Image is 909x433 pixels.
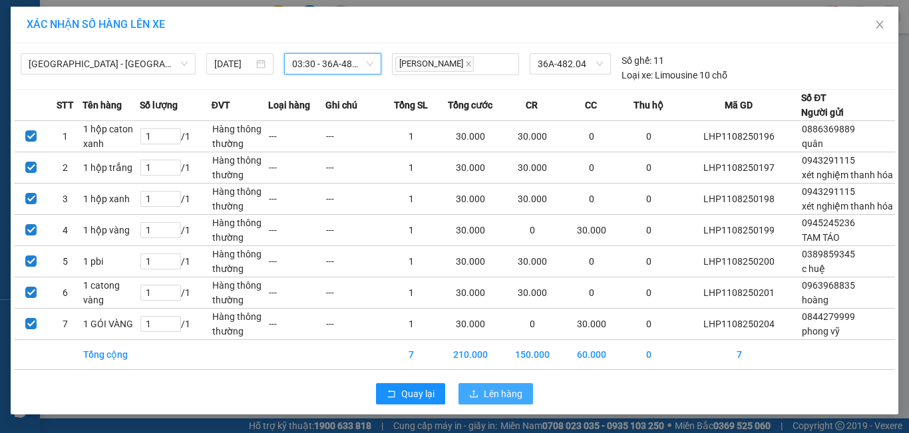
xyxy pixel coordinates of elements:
[563,277,620,309] td: 0
[140,184,212,215] td: / 1
[268,152,325,184] td: ---
[394,98,428,112] span: Tổng SL
[268,98,310,112] span: Loại hàng
[802,295,828,305] span: hoàng
[268,277,325,309] td: ---
[140,215,212,246] td: / 1
[140,98,178,112] span: Số lượng
[440,246,502,277] td: 30.000
[802,186,855,197] span: 0943291115
[563,184,620,215] td: 0
[501,152,563,184] td: 30.000
[501,246,563,277] td: 30.000
[166,230,180,237] span: Decrease Value
[802,124,855,134] span: 0886369889
[383,309,440,340] td: 1
[212,215,269,246] td: Hàng thông thường
[292,54,374,74] span: 03:30 - 36A-482.04
[83,152,140,184] td: 1 hộp trắng
[83,215,140,246] td: 1 hộp vàng
[563,215,620,246] td: 30.000
[170,223,178,231] span: up
[383,184,440,215] td: 1
[802,170,893,180] span: xét nghiệm thanh hóa
[622,68,653,82] span: Loại xe:
[212,246,269,277] td: Hàng thông thường
[465,61,472,67] span: close
[48,152,82,184] td: 2
[677,152,801,184] td: LHP1108250197
[622,53,664,68] div: 11
[440,121,502,152] td: 30.000
[395,57,474,72] span: [PERSON_NAME]
[563,121,620,152] td: 0
[83,246,140,277] td: 1 pbi
[170,199,178,207] span: down
[166,160,180,168] span: Increase Value
[166,293,180,300] span: Decrease Value
[501,121,563,152] td: 30.000
[48,246,82,277] td: 5
[325,309,383,340] td: ---
[166,223,180,230] span: Increase Value
[526,98,538,112] span: CR
[620,309,677,340] td: 0
[861,7,898,44] button: Close
[83,277,140,309] td: 1 catong vàng
[383,152,440,184] td: 1
[140,277,212,309] td: / 1
[802,155,855,166] span: 0943291115
[325,121,383,152] td: ---
[140,121,212,152] td: / 1
[563,152,620,184] td: 0
[387,389,396,400] span: rollback
[484,386,522,401] span: Lên hàng
[501,309,563,340] td: 0
[170,130,178,138] span: up
[48,277,82,309] td: 6
[801,90,844,120] div: Số ĐT Người gửi
[620,121,677,152] td: 0
[458,383,533,404] button: uploadLên hàng
[620,340,677,370] td: 0
[440,340,502,370] td: 210.000
[212,184,269,215] td: Hàng thông thường
[325,277,383,309] td: ---
[802,138,823,149] span: quân
[212,309,269,340] td: Hàng thông thường
[170,317,178,325] span: up
[620,215,677,246] td: 0
[440,277,502,309] td: 30.000
[620,277,677,309] td: 0
[170,192,178,200] span: up
[802,280,855,291] span: 0963968835
[725,98,753,112] span: Mã GD
[140,309,212,340] td: / 1
[212,152,269,184] td: Hàng thông thường
[677,215,801,246] td: LHP1108250199
[376,383,445,404] button: rollbackQuay lại
[166,285,180,293] span: Increase Value
[677,246,801,277] td: LHP1108250200
[170,324,178,332] span: down
[166,168,180,175] span: Decrease Value
[48,309,82,340] td: 7
[585,98,597,112] span: CC
[677,277,801,309] td: LHP1108250201
[501,184,563,215] td: 30.000
[563,309,620,340] td: 30.000
[170,293,178,301] span: down
[57,98,74,112] span: STT
[166,199,180,206] span: Decrease Value
[170,230,178,238] span: down
[802,249,855,259] span: 0389859345
[83,309,140,340] td: 1 GÓI VÀNG
[620,152,677,184] td: 0
[83,121,140,152] td: 1 hộp caton xanh
[401,386,435,401] span: Quay lại
[501,340,563,370] td: 150.000
[170,136,178,144] span: down
[440,309,502,340] td: 30.000
[677,184,801,215] td: LHP1108250198
[212,98,230,112] span: ĐVT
